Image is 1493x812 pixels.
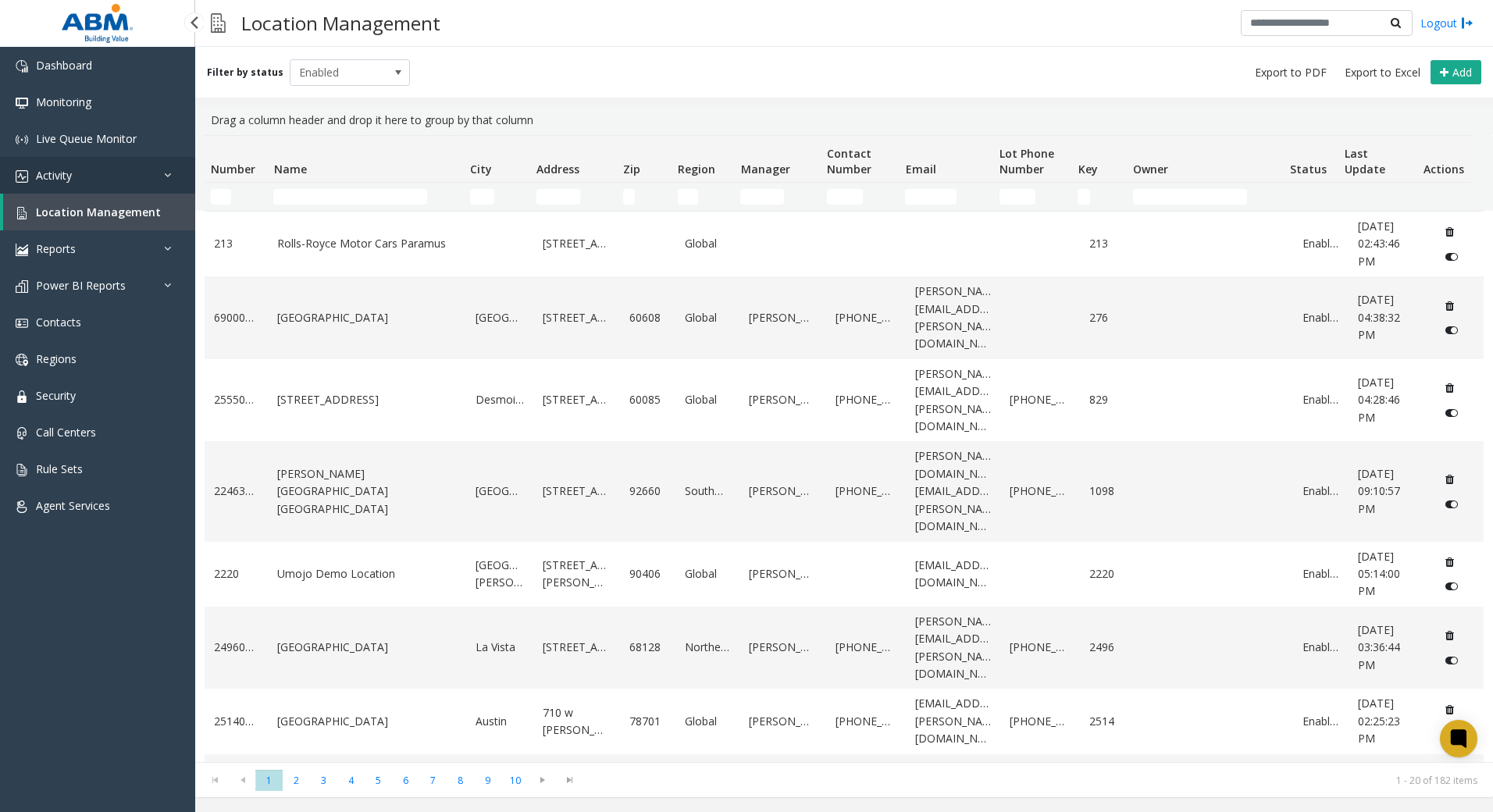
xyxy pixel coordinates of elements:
[629,639,666,656] a: 68128
[836,639,896,656] a: [PHONE_NUMBER]
[543,557,611,592] a: [STREET_ADDRESS][PERSON_NAME]
[993,183,1071,211] td: Lot Phone Number Filter
[16,500,28,513] img: 'icon'
[277,235,457,252] a: Rolls-Royce Motor Cars Paramus
[36,388,76,403] span: Security
[464,183,530,211] td: City Filter
[36,94,91,109] span: Monitoring
[476,483,524,500] a: [GEOGRAPHIC_DATA]
[1438,574,1466,599] button: Disable
[365,770,392,791] span: Page 5
[1338,183,1416,211] td: Last Update Filter
[749,391,818,408] a: [PERSON_NAME]
[16,427,28,440] img: 'icon'
[1010,713,1070,730] a: [PHONE_NUMBER]
[277,391,457,408] a: [STREET_ADDRESS]
[1249,62,1333,84] button: Export to PDF
[283,770,310,791] span: Page 2
[749,639,818,656] a: [PERSON_NAME]
[1089,483,1126,500] a: 1098
[476,309,524,326] a: [GEOGRAPHIC_DATA]
[740,189,784,205] input: Manager Filter
[1358,291,1418,344] a: [DATE] 04:38:32 PM
[1358,465,1418,518] a: [DATE] 09:10:57 PM
[3,194,195,230] a: Location Management
[543,309,611,326] a: [STREET_ADDRESS]
[530,183,617,211] td: Address Filter
[1078,162,1098,176] span: Key
[1302,235,1339,252] a: Enabled
[1358,761,1400,811] span: [DATE] 03:41:36 PM
[214,565,258,582] a: 2220
[532,774,553,786] span: Go to the next page
[915,447,992,535] a: [PERSON_NAME][DOMAIN_NAME][EMAIL_ADDRESS][PERSON_NAME][DOMAIN_NAME]
[1133,162,1168,176] span: Owner
[685,565,729,582] a: Global
[821,183,899,211] td: Contact Number Filter
[1302,309,1339,326] a: Enabled
[1127,183,1284,211] td: Owner Filter
[419,770,447,791] span: Page 7
[1431,60,1481,85] button: Add
[476,391,524,408] a: Desmoines
[629,565,666,582] a: 90406
[274,162,307,176] span: Name
[543,391,611,408] a: [STREET_ADDRESS]
[474,770,501,791] span: Page 9
[999,146,1054,176] span: Lot Phone Number
[1358,622,1400,672] span: [DATE] 03:36:44 PM
[1345,146,1385,176] span: Last Update
[593,774,1477,787] kendo-pager-info: 1 - 20 of 182 items
[1133,189,1248,205] input: Owner Filter
[207,66,283,80] label: Filter by status
[1358,375,1400,425] span: [DATE] 04:28:46 PM
[277,713,457,730] a: [GEOGRAPHIC_DATA]
[16,207,28,219] img: 'icon'
[470,189,494,205] input: City Filter
[915,283,992,353] a: [PERSON_NAME][EMAIL_ADDRESS][PERSON_NAME][DOMAIN_NAME]
[470,162,492,176] span: City
[392,770,419,791] span: Page 6
[1358,696,1400,746] span: [DATE] 02:25:23 PM
[536,189,580,205] input: Address Filter
[1284,183,1338,211] td: Status Filter
[16,390,28,403] img: 'icon'
[629,713,666,730] a: 78701
[277,565,457,582] a: Umojo Demo Location
[1089,639,1126,656] a: 2496
[1438,467,1463,492] button: Delete
[1358,695,1418,747] a: [DATE] 02:25:23 PM
[1345,65,1420,80] span: Export to Excel
[836,391,896,408] a: [PHONE_NUMBER]
[1089,565,1126,582] a: 2220
[214,713,258,730] a: 25140000
[685,391,729,408] a: Global
[205,105,1484,135] div: Drag a column header and drop it here to group by that column
[1417,183,1472,211] td: Actions Filter
[1420,15,1473,31] a: Logout
[476,639,524,656] a: La Vista
[1302,713,1339,730] a: Enabled
[1010,391,1070,408] a: [PHONE_NUMBER]
[749,713,818,730] a: [PERSON_NAME]
[629,309,666,326] a: 60608
[536,162,579,176] span: Address
[1338,62,1427,84] button: Export to Excel
[629,483,666,500] a: 92660
[1089,235,1126,252] a: 213
[685,235,729,252] a: Global
[36,58,92,73] span: Dashboard
[1438,376,1463,401] button: Delete
[16,464,28,476] img: 'icon'
[543,235,611,252] a: [STREET_ADDRESS]
[556,769,583,791] span: Go to the last page
[1438,244,1466,269] button: Disable
[1255,65,1327,80] span: Export to PDF
[678,189,698,205] input: Region Filter
[672,183,734,211] td: Region Filter
[1438,550,1463,575] button: Delete
[36,205,161,219] span: Location Management
[685,713,729,730] a: Global
[1417,136,1472,183] th: Actions
[623,162,640,176] span: Zip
